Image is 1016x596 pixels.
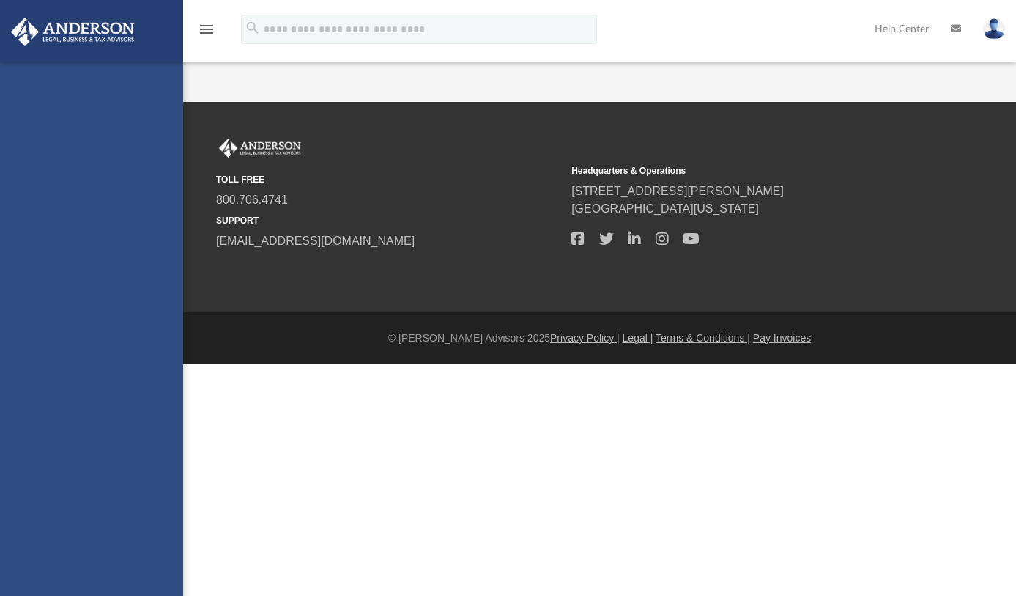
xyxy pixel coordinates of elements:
a: menu [198,28,215,38]
img: User Pic [983,18,1005,40]
a: Privacy Policy | [550,332,620,344]
i: search [245,20,261,36]
small: Headquarters & Operations [571,164,916,177]
small: TOLL FREE [216,173,561,186]
a: [EMAIL_ADDRESS][DOMAIN_NAME] [216,235,415,247]
a: [STREET_ADDRESS][PERSON_NAME] [571,185,784,197]
a: [GEOGRAPHIC_DATA][US_STATE] [571,202,759,215]
img: Anderson Advisors Platinum Portal [216,139,304,158]
a: 800.706.4741 [216,194,288,206]
div: © [PERSON_NAME] Advisors 2025 [183,331,1016,346]
small: SUPPORT [216,214,561,227]
img: Anderson Advisors Platinum Portal [7,18,139,46]
a: Terms & Conditions | [656,332,750,344]
a: Pay Invoices [753,332,811,344]
a: Legal | [623,332,653,344]
i: menu [198,21,215,38]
